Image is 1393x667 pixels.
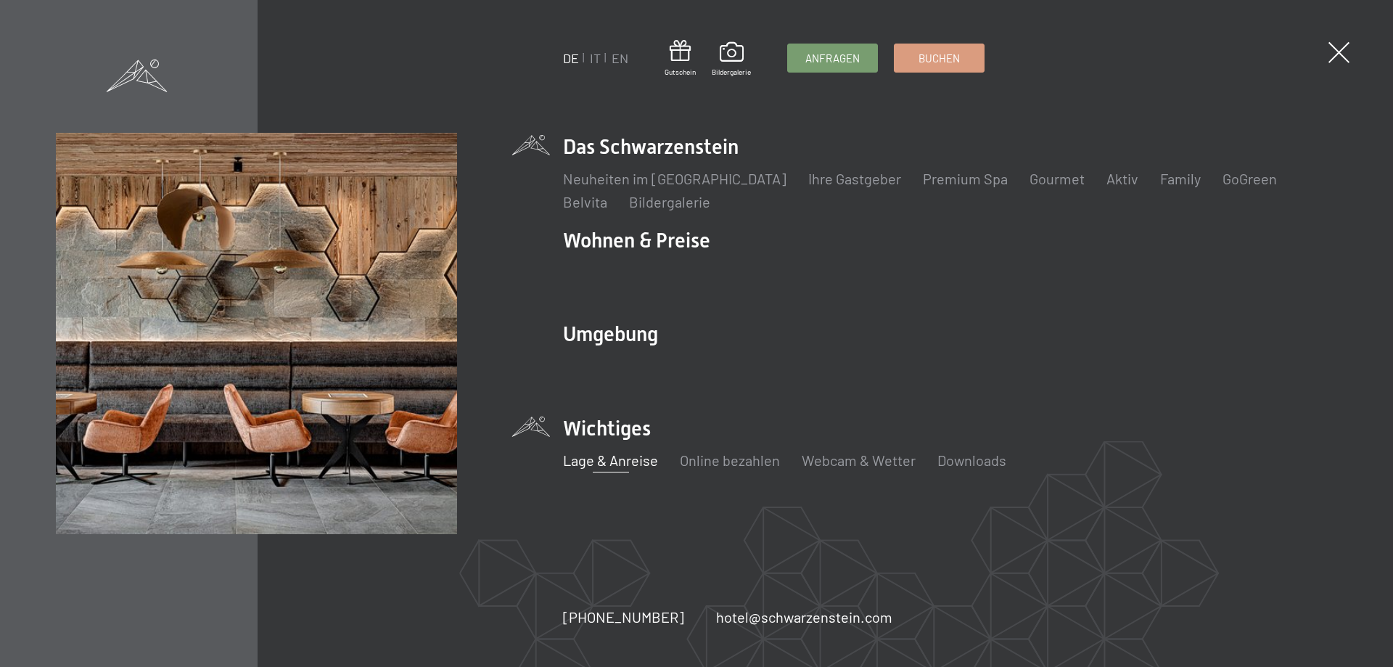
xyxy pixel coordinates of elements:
[563,193,607,210] a: Belvita
[923,170,1008,187] a: Premium Spa
[802,451,916,469] a: Webcam & Wetter
[937,451,1006,469] a: Downloads
[805,51,860,66] span: Anfragen
[1030,170,1085,187] a: Gourmet
[612,50,628,66] a: EN
[563,607,684,627] a: [PHONE_NUMBER]
[563,50,579,66] a: DE
[1106,170,1138,187] a: Aktiv
[895,44,984,72] a: Buchen
[563,451,658,469] a: Lage & Anreise
[716,607,892,627] a: hotel@schwarzenstein.com
[1223,170,1277,187] a: GoGreen
[919,51,960,66] span: Buchen
[712,42,751,77] a: Bildergalerie
[788,44,877,72] a: Anfragen
[665,40,696,77] a: Gutschein
[680,451,780,469] a: Online bezahlen
[712,67,751,77] span: Bildergalerie
[629,193,710,210] a: Bildergalerie
[563,170,786,187] a: Neuheiten im [GEOGRAPHIC_DATA]
[56,133,457,534] img: Wellnesshotels - Bar - Spieltische - Kinderunterhaltung
[563,608,684,626] span: [PHONE_NUMBER]
[665,67,696,77] span: Gutschein
[590,50,601,66] a: IT
[808,170,901,187] a: Ihre Gastgeber
[1160,170,1201,187] a: Family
